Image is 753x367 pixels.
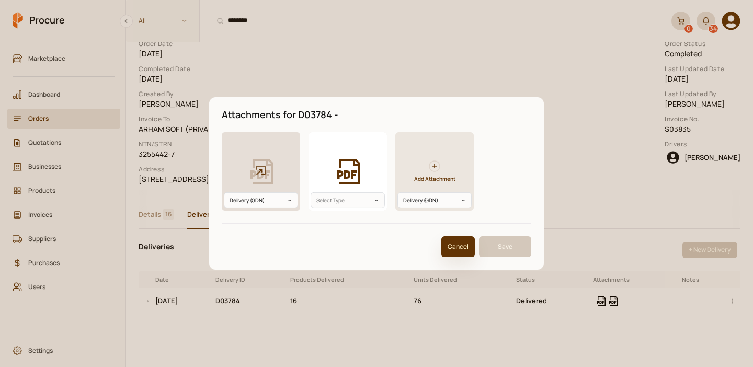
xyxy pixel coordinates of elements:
[316,197,364,204] div: Select Type
[230,197,278,204] div: Delivery (GDN)
[403,197,451,204] div: Delivery (GDN)
[479,236,531,257] button: Save
[441,236,475,257] button: Cancel
[222,110,531,120] h2: Attachments for D03784 -
[395,175,474,183] span: Add Attachment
